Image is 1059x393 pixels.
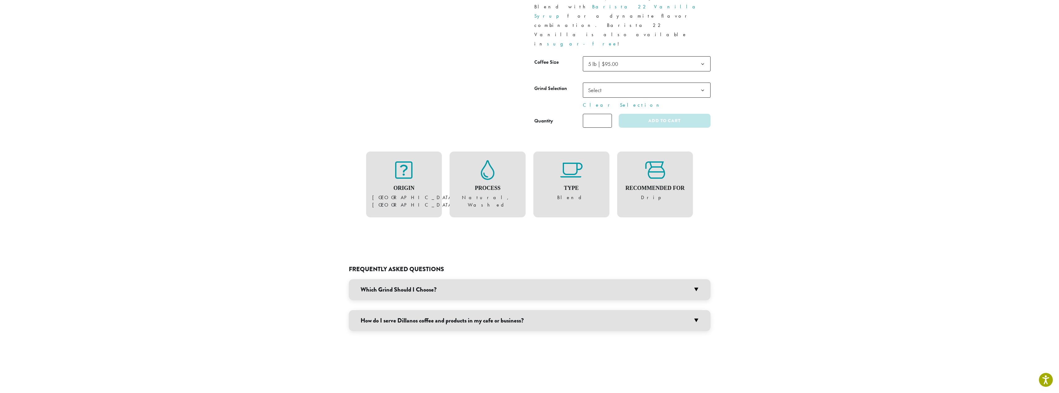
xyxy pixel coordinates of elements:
[586,84,608,96] span: Select
[583,101,711,109] a: Clear Selection
[540,160,603,202] figure: Blend
[623,160,687,202] figure: Drip
[534,58,583,67] label: Coffee Size
[349,310,711,331] h3: How do I serve Dillanos coffee and products in my cafe or business?
[547,41,617,47] a: sugar-free
[372,160,436,209] figure: [GEOGRAPHIC_DATA], [GEOGRAPHIC_DATA]
[456,160,519,209] figure: Natural, Washed
[534,3,700,19] a: Barista 22 Vanilla Syrup
[349,266,711,273] h2: Frequently Asked Questions
[583,114,612,128] input: Product quantity
[623,185,687,192] h4: Recommended For
[583,83,711,98] span: Select
[349,279,711,300] h3: Which Grind Should I Choose?
[534,117,553,125] div: Quantity
[588,60,618,67] span: 5 lb | $95.00
[583,56,711,71] span: 5 lb | $95.00
[534,84,583,93] label: Grind Selection
[456,185,519,192] h4: Process
[586,58,624,70] span: 5 lb | $95.00
[540,185,603,192] h4: Type
[372,185,436,192] h4: Origin
[619,114,710,128] button: Add to cart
